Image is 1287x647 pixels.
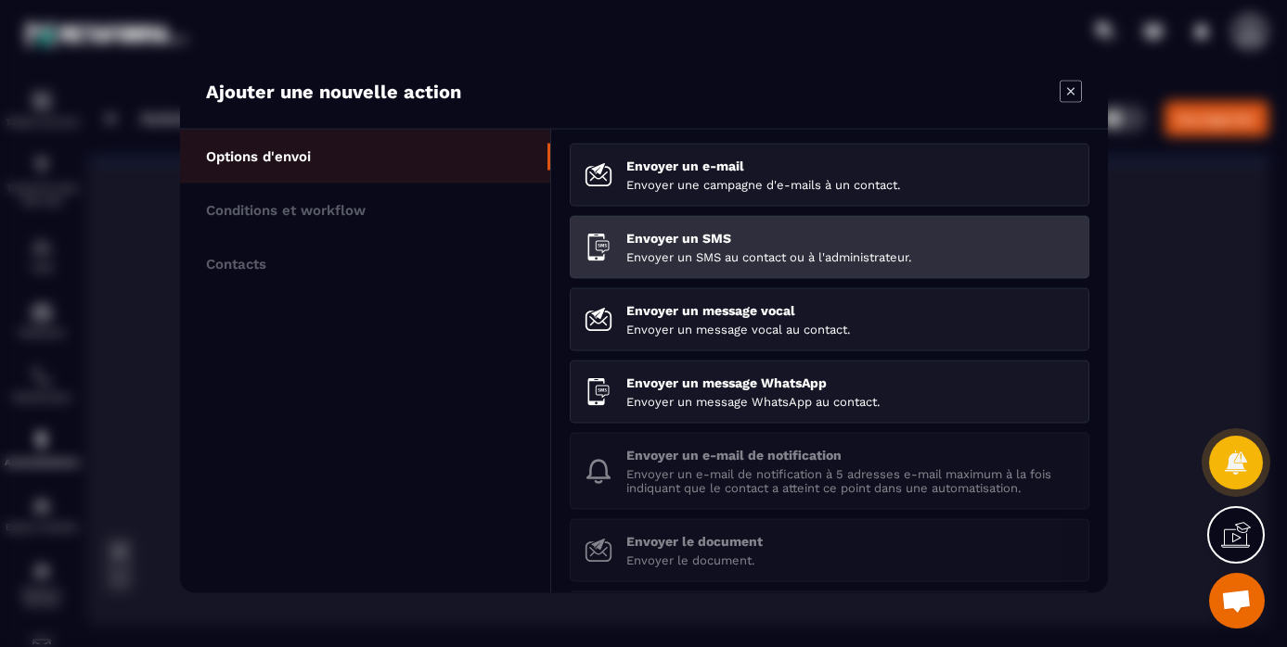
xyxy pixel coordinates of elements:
p: Options d'envoi [206,148,311,165]
img: sendSms.svg [585,234,612,261]
p: Envoyer un e-mail de notification à 5 adresses e-mail maximum à la fois indiquant que le contact ... [626,467,1075,495]
img: sendEmail.svg [585,161,612,189]
p: Envoyer un message vocal [626,303,1075,318]
p: Envoyer une campagne d'e-mails à un contact. [626,178,1075,192]
p: Envoyer un message vocal au contact. [626,323,1075,336]
p: Ajouter une nouvelle action [206,81,461,103]
img: sendDocument.svg [585,537,612,565]
p: Envoyer un message WhatsApp au contact. [626,395,1075,409]
p: Conditions et workflow [206,202,366,219]
div: Ouvrir le chat [1209,573,1265,628]
p: Envoyer un message WhatsApp [626,375,1075,390]
p: Envoyer un SMS au contact ou à l'administrateur. [626,250,1075,264]
img: bell.svg [585,457,612,485]
img: sendVoiceMessage.svg [585,306,612,334]
p: Envoyer un e-mail de notification [626,448,1075,463]
p: Contacts [206,256,266,273]
p: Envoyer le document [626,534,1075,549]
p: Envoyer un e-mail [626,159,1075,173]
p: Envoyer le document. [626,553,1075,567]
p: Envoyer un SMS [626,231,1075,246]
img: sendWhatsappMessage.svg [585,378,612,406]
